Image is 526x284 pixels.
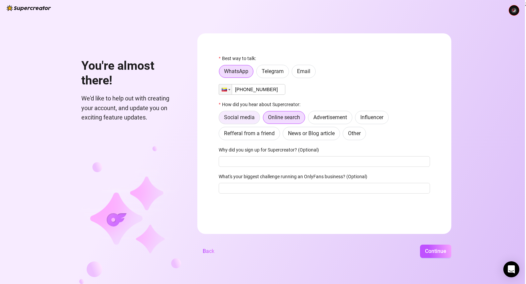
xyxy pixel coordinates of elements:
[219,84,285,95] input: 1 (702) 123-4567
[219,173,372,180] label: What's your biggest challenge running an OnlyFans business? (Optional)
[224,130,275,136] span: Refferal from a friend
[313,114,347,120] span: Advertisement
[81,59,181,88] h1: You're almost there!
[420,245,451,258] button: Continue
[219,55,260,62] label: Best way to talk:
[203,248,214,254] span: Back
[348,130,361,136] span: Other
[509,5,519,15] img: ACg8ocJrCTBofyW9tx_-sA_Zw5ZTW55luhOJQEdeAg0JCLjHgI-9B70=s96-c
[81,94,181,122] span: We'd like to help out with creating your account, and update you on exciting feature updates.
[219,146,323,154] label: Why did you sign up for Supercreator? (Optional)
[197,245,220,258] button: Back
[268,114,300,120] span: Online search
[262,68,284,74] span: Telegram
[288,130,335,136] span: News or Blog article
[219,84,232,94] div: Venezuela: + 58
[219,101,304,108] label: How did you hear about Supercreator:
[224,114,255,120] span: Social media
[224,68,248,74] span: WhatsApp
[219,156,430,167] input: Why did you sign up for Supercreator? (Optional)
[360,114,383,120] span: Influencer
[425,248,446,254] span: Continue
[503,261,519,277] div: Open Intercom Messenger
[7,5,51,11] img: logo
[297,68,310,74] span: Email
[219,183,430,194] input: What's your biggest challenge running an OnlyFans business? (Optional)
